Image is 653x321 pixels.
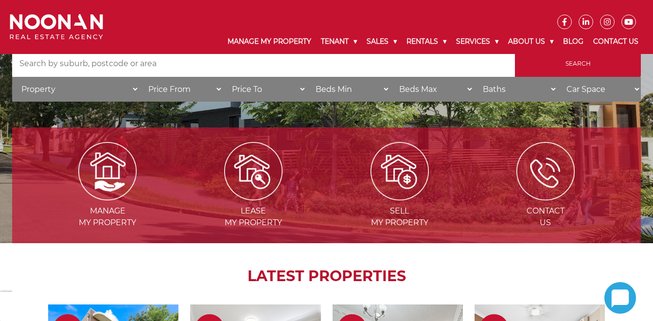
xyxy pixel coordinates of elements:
span: Contact Us [474,205,618,229]
a: Services [451,29,503,54]
a: Sellmy Property [328,166,472,227]
a: Rentals [402,29,451,54]
a: About Us [503,29,558,54]
a: Blog [558,29,588,54]
a: Tenant [316,29,362,54]
span: Lease my Property [181,205,325,229]
span: Sell my Property [328,205,472,229]
img: ICONS [516,142,575,200]
a: ContactUs [474,166,618,227]
a: Contact Us [588,29,643,54]
a: Leasemy Property [181,166,325,227]
a: Sales [362,29,402,54]
span: Manage my Property [35,205,179,229]
img: Noonan Real Estate Agency [10,14,103,40]
img: Sell my property [371,142,429,200]
input: Search by suburb, postcode or area [12,51,515,77]
h2: LATEST PROPERTIES [36,267,617,285]
a: Manage My Property [223,29,316,54]
img: Lease my property [224,142,282,200]
input: Search [515,51,641,77]
img: Manage my Property [78,142,137,200]
a: Managemy Property [35,166,179,227]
